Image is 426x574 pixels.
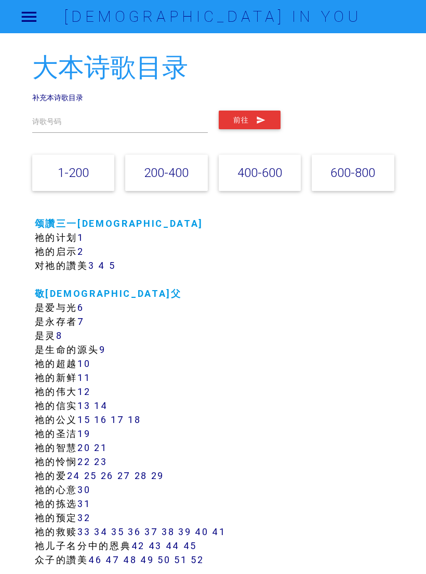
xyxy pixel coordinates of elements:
[183,540,197,552] a: 45
[140,554,154,566] a: 49
[212,526,225,538] a: 41
[330,165,375,180] a: 600-800
[166,540,180,552] a: 44
[88,554,102,566] a: 46
[94,414,107,426] a: 16
[77,400,90,412] a: 13
[77,442,90,454] a: 20
[191,554,204,566] a: 52
[56,330,63,341] a: 8
[32,93,83,102] a: 补充本诗歌目录
[77,456,90,468] a: 22
[77,316,85,327] a: 7
[77,484,90,496] a: 30
[88,259,95,271] a: 3
[144,526,158,538] a: 37
[178,526,191,538] a: 39
[128,526,141,538] a: 36
[77,372,90,384] a: 11
[111,526,124,538] a: 35
[94,456,107,468] a: 23
[195,526,208,538] a: 40
[105,554,119,566] a: 47
[77,512,90,524] a: 32
[77,428,90,440] a: 19
[35,217,204,229] a: 颂讚三一[DEMOGRAPHIC_DATA]
[162,526,175,538] a: 38
[151,470,164,482] a: 29
[77,231,84,243] a: 1
[58,165,89,180] a: 1-200
[144,165,189,180] a: 200-400
[94,442,107,454] a: 21
[32,53,394,82] h2: 大本诗歌目录
[94,526,108,538] a: 34
[35,288,182,299] a: 敬[DEMOGRAPHIC_DATA]父
[135,470,148,482] a: 28
[131,540,145,552] a: 42
[84,470,97,482] a: 25
[77,386,90,398] a: 12
[32,116,61,127] label: 诗歌号码
[94,400,108,412] a: 14
[109,259,116,271] a: 5
[219,111,281,129] button: 前往
[98,259,105,271] a: 4
[77,358,90,370] a: 10
[67,470,81,482] a: 24
[111,414,124,426] a: 17
[77,414,90,426] a: 15
[77,302,84,313] a: 6
[149,540,162,552] a: 43
[77,526,90,538] a: 33
[101,470,114,482] a: 26
[123,554,137,566] a: 48
[157,554,170,566] a: 50
[174,554,187,566] a: 51
[128,414,141,426] a: 18
[237,165,282,180] a: 400-600
[77,498,90,510] a: 31
[99,344,106,356] a: 9
[117,470,131,482] a: 27
[77,245,84,257] a: 2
